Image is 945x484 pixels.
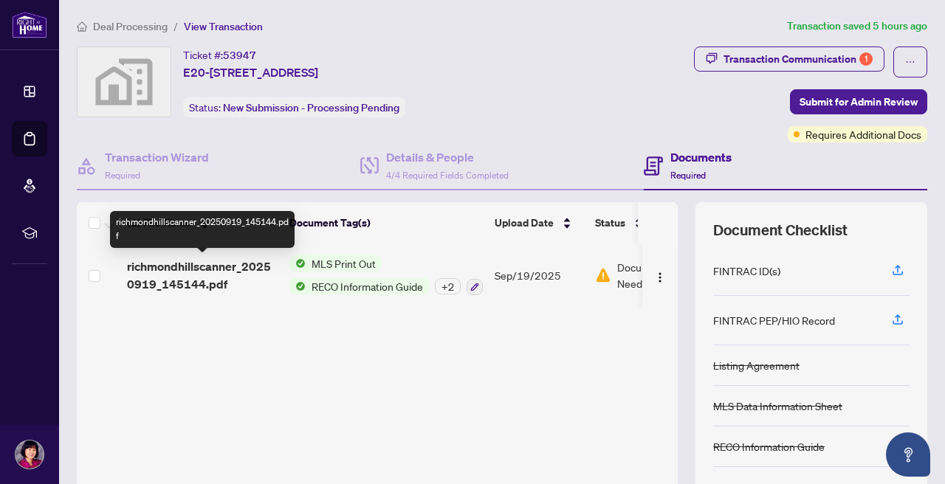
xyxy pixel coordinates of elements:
[713,398,842,414] div: MLS Data Information Sheet
[694,46,884,72] button: Transaction Communication1
[184,20,263,33] span: View Transaction
[173,18,178,35] li: /
[489,202,589,243] th: Upload Date
[713,357,800,373] div: Listing Agreement
[386,170,509,181] span: 4/4 Required Fields Completed
[183,46,256,63] div: Ticket #:
[16,440,44,469] img: Profile Icon
[223,101,399,114] span: New Submission - Processing Pending
[289,278,306,294] img: Status Icon
[495,215,554,231] span: Upload Date
[805,126,921,142] span: Requires Additional Docs
[283,202,489,243] th: Document Tag(s)
[183,63,318,81] span: E20-[STREET_ADDRESS]
[386,148,509,166] h4: Details & People
[790,89,927,114] button: Submit for Admin Review
[121,202,283,243] th: (1) File Name
[648,263,672,287] button: Logo
[713,312,835,328] div: FINTRAC PEP/HIO Record
[105,148,209,166] h4: Transaction Wizard
[110,211,295,248] div: richmondhillscanner_20250919_145144.pdf
[905,57,915,67] span: ellipsis
[306,255,382,272] span: MLS Print Out
[223,49,256,62] span: 53947
[713,438,825,454] div: RECO Information Guide
[617,259,694,291] span: Document Needs Work
[595,267,611,283] img: Document Status
[589,202,715,243] th: Status
[489,243,589,307] td: Sep/19/2025
[713,263,780,279] div: FINTRAC ID(s)
[724,47,873,71] div: Transaction Communication
[859,52,873,66] div: 1
[713,220,848,241] span: Document Checklist
[787,18,927,35] article: Transaction saved 5 hours ago
[289,255,306,272] img: Status Icon
[306,278,429,294] span: RECO Information Guide
[289,255,483,295] button: Status IconMLS Print OutStatus IconRECO Information Guide+2
[670,170,706,181] span: Required
[12,11,47,38] img: logo
[595,215,625,231] span: Status
[77,21,87,32] span: home
[435,278,461,294] div: + 2
[886,432,930,477] button: Open asap
[670,148,732,166] h4: Documents
[78,47,171,117] img: svg%3e
[93,20,168,33] span: Deal Processing
[654,272,666,283] img: Logo
[183,97,405,117] div: Status:
[800,90,918,114] span: Submit for Admin Review
[127,257,278,293] span: richmondhillscanner_20250919_145144.pdf
[105,170,140,181] span: Required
